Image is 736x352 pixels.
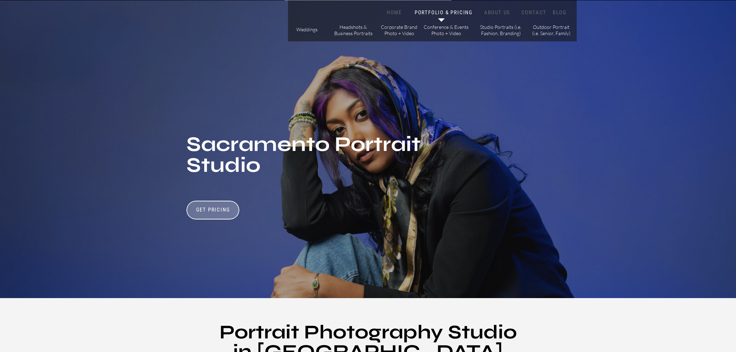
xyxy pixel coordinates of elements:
[186,134,422,179] h1: Sacramento Portrait Studio
[334,24,373,36] a: Headshots & Business Portraits
[423,24,469,36] a: Conference & Events Photo + Video
[531,24,571,36] a: Outdoor Portrait (i.e. Senior, Family)
[413,9,474,16] a: PORTFOLIO & PRICING
[477,24,524,36] a: Studio Portraits (i.e. Fashion, Branding)
[295,26,319,34] a: Weddings
[379,9,409,16] a: HOME
[520,9,548,16] a: CONTACT
[379,24,419,36] a: Corporate Brand Photo + Video
[482,9,512,16] a: ABOUT US
[438,259,531,278] p: 70+ 5 Star reviews on Google & Yelp
[194,207,232,215] a: Get Pricing
[378,167,579,234] h2: Don't just take our word for it
[551,9,568,16] a: BLOG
